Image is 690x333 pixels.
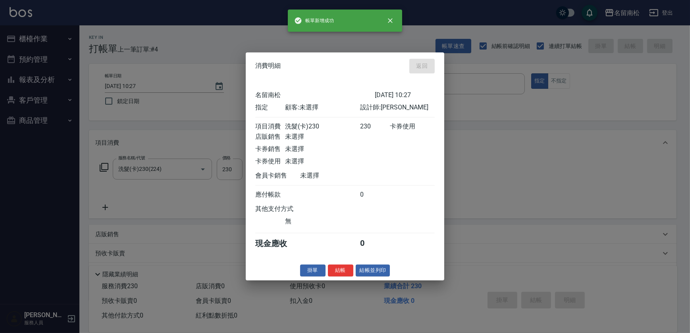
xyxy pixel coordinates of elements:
div: 顧客: 未選擇 [285,103,360,112]
div: 卡券使用 [390,122,435,131]
div: 名留南松 [255,91,375,100]
div: 未選擇 [300,172,375,180]
button: 結帳 [328,264,353,277]
div: 未選擇 [285,157,360,166]
div: 230 [360,122,390,131]
div: 指定 [255,103,285,112]
div: 洗髮(卡)230 [285,122,360,131]
button: 結帳並列印 [356,264,390,277]
button: close [382,12,399,29]
div: 設計師: [PERSON_NAME] [360,103,435,112]
div: 卡券銷售 [255,145,285,153]
button: 掛單 [300,264,326,277]
div: 其他支付方式 [255,205,315,213]
div: 未選擇 [285,133,360,141]
span: 帳單新增成功 [294,17,334,25]
div: [DATE] 10:27 [375,91,435,100]
div: 現金應收 [255,238,300,249]
div: 店販銷售 [255,133,285,141]
div: 會員卡銷售 [255,172,300,180]
div: 未選擇 [285,145,360,153]
div: 無 [285,217,360,226]
div: 0 [360,191,390,199]
div: 卡券使用 [255,157,285,166]
div: 應付帳款 [255,191,285,199]
span: 消費明細 [255,62,281,70]
div: 項目消費 [255,122,285,131]
div: 0 [360,238,390,249]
